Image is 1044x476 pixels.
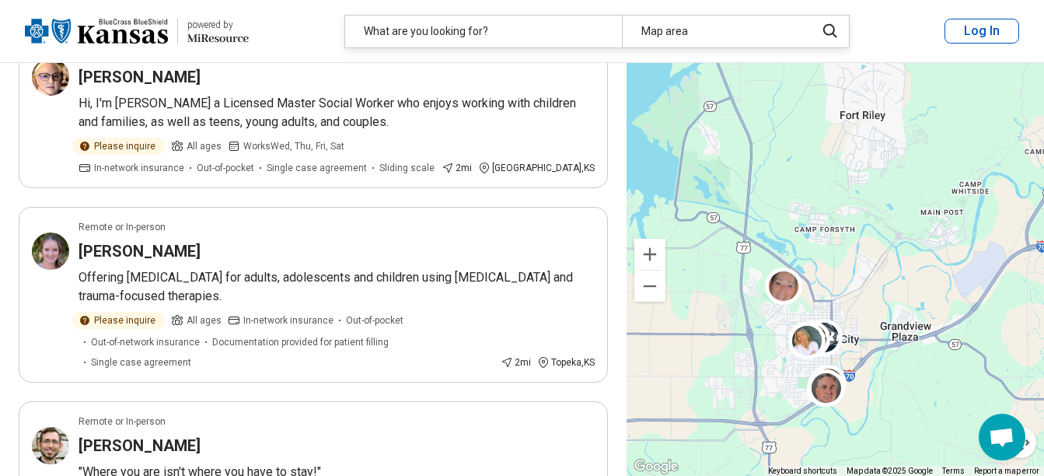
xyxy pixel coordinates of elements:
span: Out-of-network insurance [91,335,200,349]
span: Single case agreement [91,355,191,369]
div: powered by [187,18,249,32]
div: [GEOGRAPHIC_DATA] , KS [478,161,595,175]
span: Map data ©2025 Google [847,467,933,475]
a: Blue Cross Blue Shield Kansaspowered by [25,12,249,50]
div: 2 mi [442,161,472,175]
p: Remote or In-person [79,220,166,234]
span: Works Wed, Thu, Fri, Sat [243,139,344,153]
span: Documentation provided for patient filling [212,335,389,349]
span: Sliding scale [379,161,435,175]
span: In-network insurance [94,161,184,175]
div: Open chat [979,414,1025,460]
button: Zoom out [634,271,665,302]
div: What are you looking for? [345,16,622,47]
span: In-network insurance [243,313,333,327]
h3: [PERSON_NAME] [79,66,201,88]
img: Blue Cross Blue Shield Kansas [25,12,168,50]
h3: [PERSON_NAME] [79,240,201,262]
span: Single case agreement [267,161,367,175]
a: Report a map error [974,467,1039,475]
div: Please inquire [72,138,165,155]
h3: [PERSON_NAME] [79,435,201,457]
div: Topeka , KS [537,355,595,369]
span: Out-of-pocket [346,313,403,327]
span: Out-of-pocket [197,161,254,175]
span: All ages [187,139,222,153]
div: 2 mi [501,355,531,369]
p: Remote or In-person [79,415,166,429]
span: All ages [187,313,222,327]
div: Please inquire [72,312,165,329]
button: Zoom in [634,239,665,270]
button: Log In [944,19,1019,44]
p: Offering [MEDICAL_DATA] for adults, adolescents and children using [MEDICAL_DATA] and trauma-focu... [79,268,595,306]
a: Terms (opens in new tab) [942,467,965,475]
div: Map area [622,16,806,47]
p: Hi, I'm [PERSON_NAME] a Licensed Master Social Worker who enjoys working with children and famili... [79,94,595,131]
